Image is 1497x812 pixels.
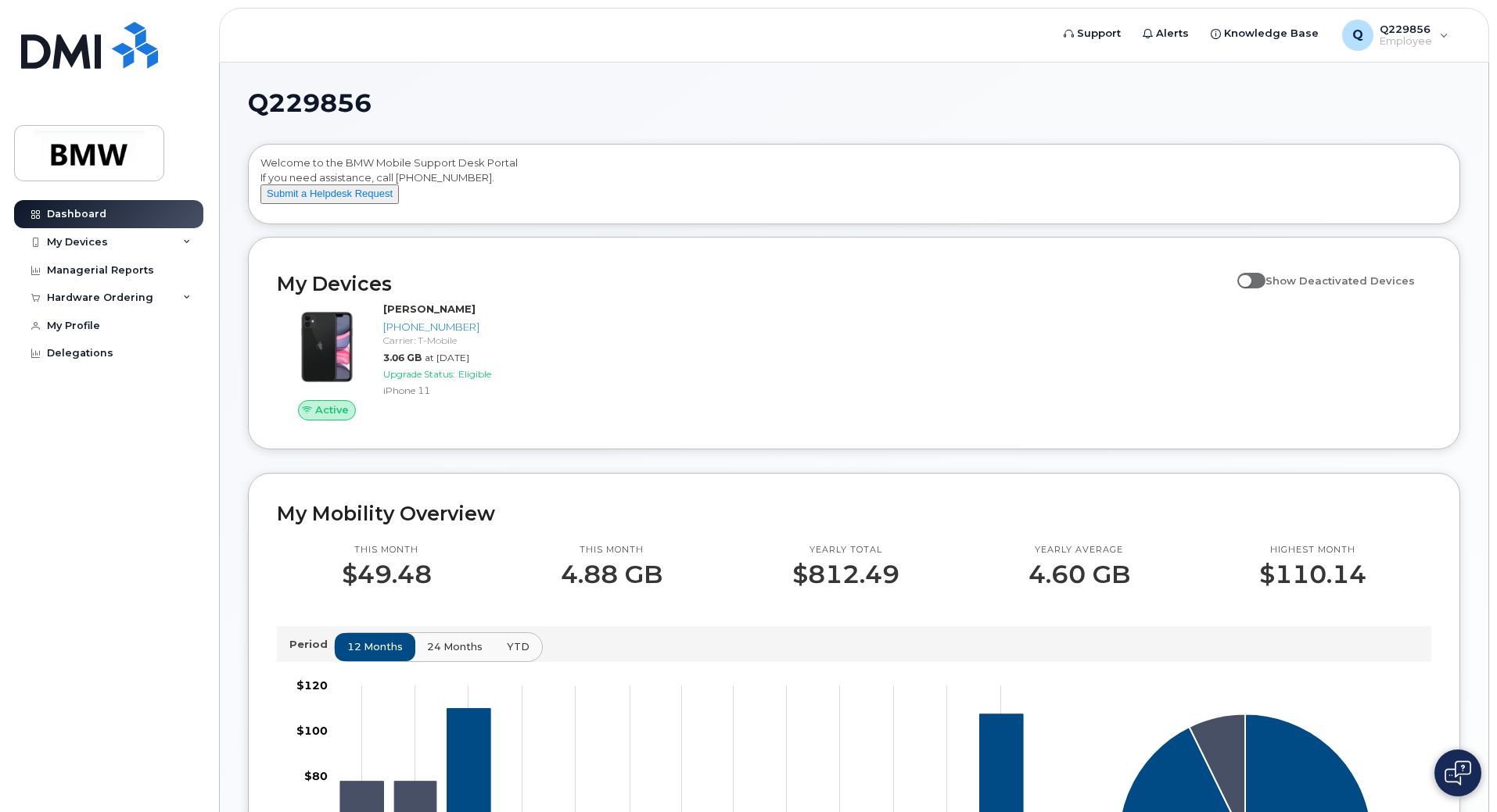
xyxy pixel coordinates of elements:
[1029,544,1130,556] p: Yearly average
[383,334,545,347] div: Carrier: T-Mobile
[507,639,530,654] span: YTD
[277,272,1230,295] h2: My Devices
[296,678,328,692] tspan: $120
[315,402,349,417] span: Active
[383,302,476,315] strong: [PERSON_NAME]
[1029,560,1130,588] p: 4.60 GB
[561,544,662,556] p: This month
[277,302,551,420] a: Active[PERSON_NAME][PHONE_NUMBER]Carrier: T-Mobile3.06 GBat [DATE]Upgrade Status:EligibleiPhone 11
[248,91,372,115] span: Q229856
[260,156,1448,218] div: Welcome to the BMW Mobile Support Desk Portal If you need assistance, call [PHONE_NUMBER].
[289,309,364,385] img: iPhone_11.jpg
[1237,266,1250,278] input: Show Deactivated Devices
[458,368,491,380] span: Eligible
[1445,760,1471,785] img: Open chat
[1259,544,1366,556] p: Highest month
[296,724,328,738] tspan: $100
[427,639,483,654] span: 24 months
[383,384,545,397] div: iPhone 11
[304,769,328,783] tspan: $80
[425,352,469,363] span: at [DATE]
[342,544,432,556] p: This month
[383,352,422,363] span: 3.06 GB
[260,184,399,204] button: Submit a Helpdesk Request
[383,368,455,380] span: Upgrade Status:
[260,187,399,199] a: Submit a Helpdesk Request
[1265,274,1415,287] span: Show Deactivated Devices
[289,637,334,652] p: Period
[1259,560,1366,588] p: $110.14
[342,560,432,588] p: $49.48
[561,560,662,588] p: 4.88 GB
[277,502,1431,525] h2: My Mobility Overview
[792,544,899,556] p: Yearly total
[792,560,899,588] p: $812.49
[383,320,545,334] div: [PHONE_NUMBER]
